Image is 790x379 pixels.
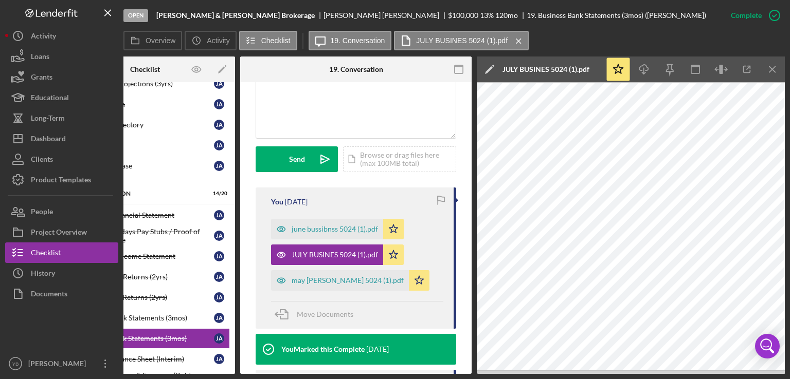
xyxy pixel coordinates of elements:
div: Personal Bank Statements (3mos) [81,314,214,322]
div: 19. Conversation [329,65,383,73]
a: Personal Financial StatementJA [60,205,230,225]
div: Previous 30 days Pay Stubs / Proof of Other Income [81,228,214,244]
div: J A [214,292,224,302]
button: Long-Term [5,108,118,128]
button: JULY BUSINES 5024 (1).pdf [394,31,529,50]
label: Overview [146,36,175,45]
button: Activity [185,31,236,50]
label: Checklist [261,36,291,45]
div: J A [214,79,224,89]
div: J A [214,120,224,130]
a: Business Balance Sheet (Interim)JA [60,349,230,369]
button: Product Templates [5,169,118,190]
button: Checklist [5,242,118,263]
div: 120 mo [495,11,518,20]
div: Business Trajectory [81,121,214,129]
div: [PERSON_NAME] [PERSON_NAME] [324,11,448,20]
a: Business TrajectoryJA [60,115,230,135]
button: june bussibnss 5024 (1).pdf [271,219,404,239]
button: 19. Conversation [309,31,392,50]
div: Business Bank Statements (3mos) [81,334,214,343]
div: Educational [31,87,69,110]
div: You [271,198,283,206]
div: Product Templates [31,169,91,193]
div: Open Intercom Messenger [755,334,780,358]
div: J A [214,354,224,364]
div: may [PERSON_NAME] 5024 (1).pdf [292,276,404,285]
div: References [81,141,214,149]
div: J A [214,313,224,323]
div: Cash Flow Projections (3yrs) [81,80,214,88]
div: You Marked this Complete [281,345,365,353]
a: Clients [5,149,118,169]
button: Send [256,146,338,172]
a: Business Bank Statements (3mos)JA [60,328,230,349]
button: Activity [5,26,118,46]
div: JULY BUSINES 5024 (1).pdf [292,251,378,259]
div: Activity [31,26,56,49]
a: Loans [5,46,118,67]
div: History [31,263,55,286]
div: J A [214,333,224,344]
div: Dashboard [31,128,66,151]
div: Household Income Statement [81,252,214,260]
button: Dashboard [5,128,118,149]
div: Send [289,146,305,172]
div: Loans [31,46,49,69]
div: People [31,201,53,224]
button: History [5,263,118,283]
button: Project Overview [5,222,118,242]
div: J A [214,161,224,171]
div: Long-Term [31,108,65,131]
div: [PERSON_NAME] [26,353,93,376]
button: People [5,201,118,222]
div: Business Tax Returns (2yrs) [81,293,214,301]
div: Checklist [130,65,160,73]
div: Personal Tax Returns (2yrs) [81,273,214,281]
div: 14 / 20 [209,191,227,197]
a: Business Tax Returns (2yrs)JA [60,287,230,308]
div: Documentation [76,191,202,197]
button: Overview [123,31,182,50]
button: Documents [5,283,118,304]
button: Move Documents [271,301,364,327]
a: Personal Tax Returns (2yrs)JA [60,267,230,287]
button: Educational [5,87,118,108]
button: YB[PERSON_NAME] [5,353,118,374]
div: Project Overview [31,222,87,245]
time: 2025-08-14 23:19 [285,198,308,206]
button: Grants [5,67,118,87]
div: Complete [731,5,762,26]
button: Checklist [239,31,297,50]
div: Documents [31,283,67,307]
div: 19. Business Bank Statements (3mos) ([PERSON_NAME]) [527,11,706,20]
div: Open [123,9,148,22]
div: Business Plan [81,100,214,108]
a: Personal Bank Statements (3mos)JA [60,308,230,328]
div: J A [214,251,224,261]
div: Business Balance Sheet (Interim) [81,355,214,363]
label: Activity [207,36,229,45]
div: june bussibnss 5024 (1).pdf [292,225,378,233]
div: Grants [31,67,52,90]
text: YB [12,361,19,367]
div: Eligibility Phase [81,162,214,170]
label: 19. Conversation [331,36,385,45]
div: J A [214,272,224,282]
div: J A [214,99,224,109]
b: [PERSON_NAME] & [PERSON_NAME] Brokerage [156,11,315,20]
a: Cash Flow Projections (3yrs)JA [60,73,230,94]
div: J A [214,210,224,220]
span: Move Documents [297,310,353,318]
a: Household Income StatementJA [60,246,230,267]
